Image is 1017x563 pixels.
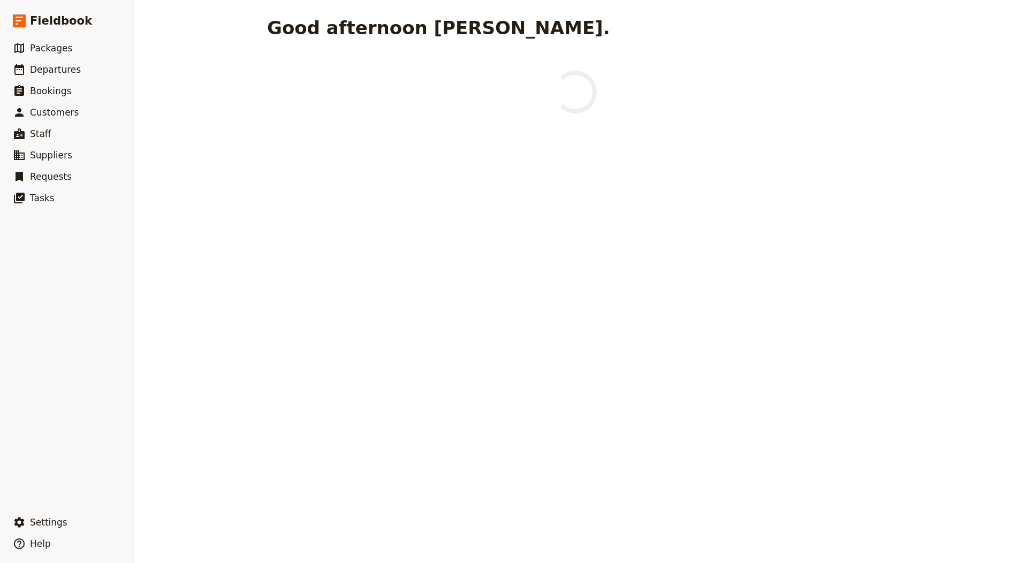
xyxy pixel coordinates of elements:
[30,86,71,96] span: Bookings
[30,538,51,549] span: Help
[267,17,610,39] h1: Good afternoon [PERSON_NAME].
[30,128,51,139] span: Staff
[30,43,72,54] span: Packages
[30,150,72,161] span: Suppliers
[30,171,72,182] span: Requests
[30,107,79,118] span: Customers
[30,193,55,203] span: Tasks
[30,517,67,528] span: Settings
[30,13,92,29] span: Fieldbook
[30,64,81,75] span: Departures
